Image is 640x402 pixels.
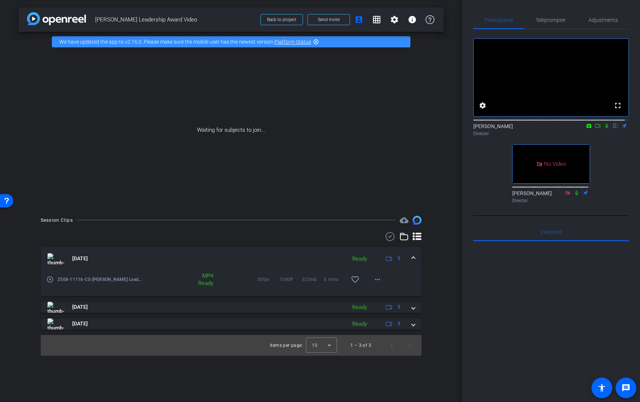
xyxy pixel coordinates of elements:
div: Ready [349,320,371,328]
img: thumb-nail [47,253,64,264]
span: 1 [397,303,400,311]
mat-icon: highlight_off [313,39,319,45]
mat-icon: grid_on [372,15,381,24]
span: Adjustments [589,17,618,23]
mat-icon: accessibility [597,383,606,392]
div: [PERSON_NAME] [473,123,629,137]
img: thumb-nail [47,318,64,329]
span: No Video [544,161,566,167]
span: 322mb [302,276,324,283]
span: Destinations for your clips [400,216,409,225]
mat-icon: account_box [354,15,363,24]
span: Back to project [267,17,296,22]
span: 6 mins [324,276,346,283]
mat-icon: play_circle_outline [46,276,54,283]
span: Participants [485,17,513,23]
button: Previous page [383,336,401,354]
mat-expansion-panel-header: thumb-nail[DATE]Ready1 [41,318,421,329]
div: MP4 Ready [183,272,217,287]
span: 1 [397,255,400,262]
span: [PERSON_NAME] Leadership Award Video [95,12,256,27]
div: 1 – 3 of 3 [350,342,371,349]
mat-icon: fullscreen [613,101,622,110]
div: Items per page: [270,342,303,349]
img: thumb-nail [47,302,64,313]
mat-icon: cloud_upload [400,216,409,225]
mat-icon: message [621,383,630,392]
a: Platform Status [274,39,311,45]
div: Ready [349,303,371,312]
span: Teleprompter [536,17,566,23]
mat-icon: info [408,15,417,24]
button: Next page [401,336,419,354]
span: [DATE] [72,303,88,311]
div: Ready [349,255,371,263]
span: 1 [397,320,400,328]
span: Everyone [541,230,562,235]
span: 1080P [280,276,302,283]
div: thumb-nail[DATE]Ready1 [41,271,421,296]
div: Waiting for subjects to join... [19,52,444,208]
mat-icon: flip [611,122,620,129]
button: Back to project [260,14,303,25]
mat-expansion-panel-header: thumb-nail[DATE]Ready1 [41,302,421,313]
div: Session Clips [41,217,73,224]
img: app-logo [27,12,86,25]
mat-icon: more_horiz [373,275,382,284]
div: Director [512,197,590,204]
button: Send invite [307,14,350,25]
mat-expansion-panel-header: thumb-nail[DATE]Ready1 [41,247,421,271]
span: Send invite [318,17,340,23]
mat-icon: settings [390,15,399,24]
div: Director [473,130,629,137]
span: [DATE] [72,255,88,262]
img: Session clips [413,216,421,225]
mat-icon: favorite_border [351,275,360,284]
mat-icon: settings [478,101,487,110]
div: We have updated the app to v2.15.0. Please make sure the mobile user has the newest version. [52,36,410,47]
span: [DATE] [72,320,88,328]
span: 2508-11116-CS-[PERSON_NAME] Leadership-[PERSON_NAME] Leadership Award Video-[PERSON_NAME]-2025-09... [57,276,142,283]
span: 30fps [257,276,280,283]
div: [PERSON_NAME] [512,190,590,204]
